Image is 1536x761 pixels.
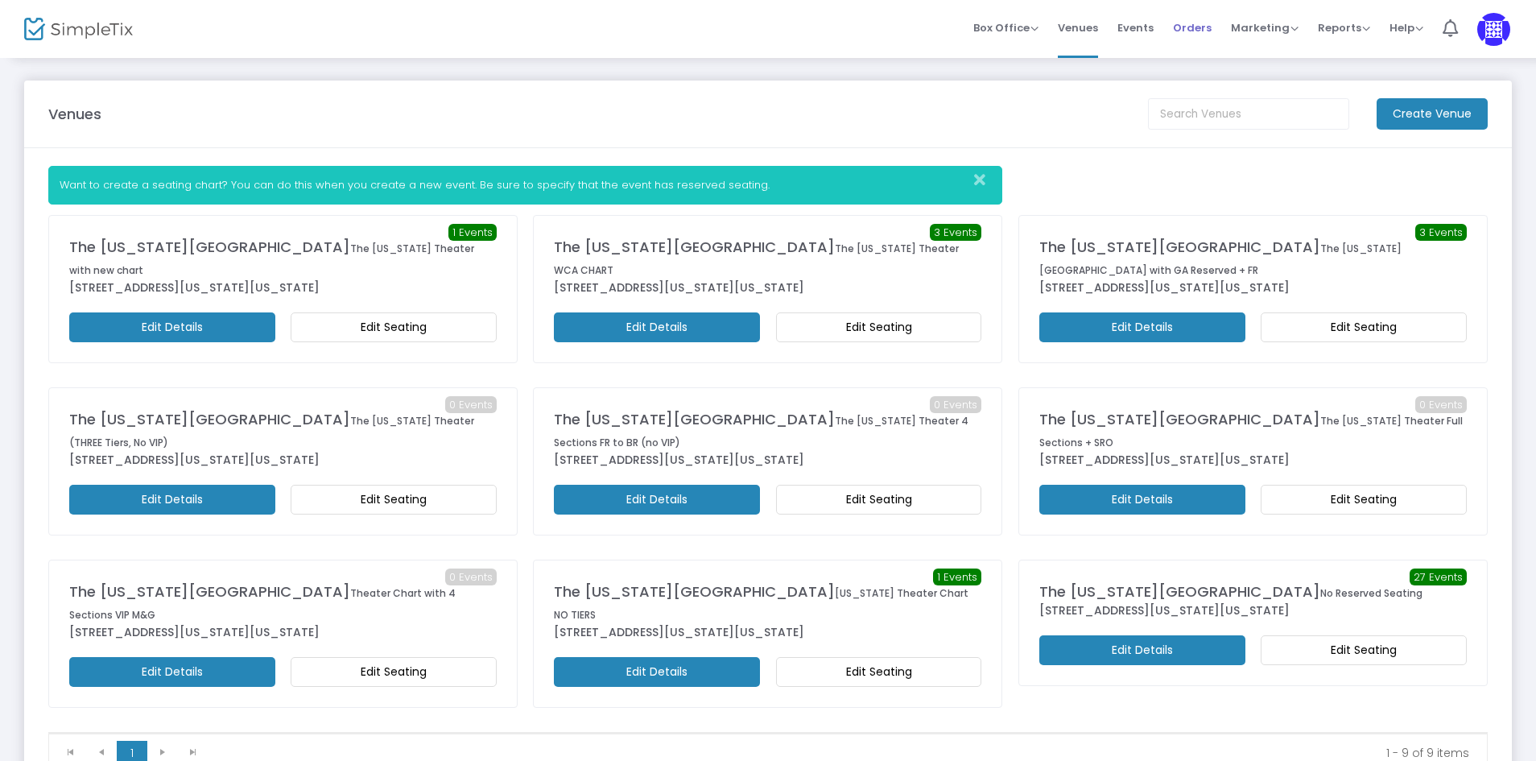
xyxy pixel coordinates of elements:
[69,624,497,641] div: [STREET_ADDRESS][US_STATE][US_STATE]
[291,312,497,342] m-button: Edit Seating
[69,485,275,515] m-button: Edit Details
[1410,569,1467,586] span: 27 Events
[69,408,497,452] div: The [US_STATE][GEOGRAPHIC_DATA]
[69,657,275,687] m-button: Edit Details
[1377,98,1488,130] m-button: Create Venue
[969,167,1001,193] button: Close
[448,224,497,242] span: 1 Events
[49,733,1487,734] div: Data table
[291,485,497,515] m-button: Edit Seating
[554,312,760,342] m-button: Edit Details
[933,569,981,586] span: 1 Events
[930,396,981,414] span: 0 Events
[1173,7,1212,48] span: Orders
[69,586,456,622] span: Theater Chart with 4 Sections VIP M&G
[554,279,981,296] div: [STREET_ADDRESS][US_STATE][US_STATE]
[291,657,497,687] m-button: Edit Seating
[1261,635,1467,665] m-button: Edit Seating
[1389,20,1423,35] span: Help
[69,242,474,277] span: The [US_STATE] Theater with new chart
[776,657,982,687] m-button: Edit Seating
[1231,20,1299,35] span: Marketing
[69,581,497,624] div: The [US_STATE][GEOGRAPHIC_DATA]
[69,414,474,449] span: The [US_STATE] Theater (THREE Tiers, No VIP)
[1039,602,1467,619] div: [STREET_ADDRESS][US_STATE][US_STATE]
[220,745,1469,761] kendo-pager-info: 1 - 9 of 9 items
[554,414,968,449] span: The [US_STATE] Theater 4 Sections FR to BR (no VIP)
[973,20,1038,35] span: Box Office
[930,224,981,242] span: 3 Events
[1039,312,1245,342] m-button: Edit Details
[1261,312,1467,342] m-button: Edit Seating
[1039,408,1467,452] div: The [US_STATE][GEOGRAPHIC_DATA]
[1039,635,1245,665] m-button: Edit Details
[554,657,760,687] m-button: Edit Details
[1039,581,1467,602] div: The [US_STATE][GEOGRAPHIC_DATA]
[554,586,968,622] span: [US_STATE] Theater Chart NO TIERS
[1039,485,1245,515] m-button: Edit Details
[69,279,497,296] div: [STREET_ADDRESS][US_STATE][US_STATE]
[554,485,760,515] m-button: Edit Details
[1415,396,1467,414] span: 0 Events
[554,408,981,452] div: The [US_STATE][GEOGRAPHIC_DATA]
[1058,7,1098,48] span: Venues
[1039,242,1402,277] span: The [US_STATE][GEOGRAPHIC_DATA] with GA Reserved + FR
[554,452,981,469] div: [STREET_ADDRESS][US_STATE][US_STATE]
[1320,586,1422,600] span: No Reserved Seating
[1039,236,1467,279] div: The [US_STATE][GEOGRAPHIC_DATA]
[554,581,981,624] div: The [US_STATE][GEOGRAPHIC_DATA]
[1039,452,1467,469] div: [STREET_ADDRESS][US_STATE][US_STATE]
[554,242,959,277] span: The [US_STATE] Theater WCA CHART
[1318,20,1370,35] span: Reports
[776,485,982,515] m-button: Edit Seating
[554,624,981,641] div: [STREET_ADDRESS][US_STATE][US_STATE]
[1039,414,1463,449] span: The [US_STATE] Theater Full Sections + SRO
[1415,224,1467,242] span: 3 Events
[1039,279,1467,296] div: [STREET_ADDRESS][US_STATE][US_STATE]
[554,236,981,279] div: The [US_STATE][GEOGRAPHIC_DATA]
[48,166,1002,205] div: Want to create a seating chart? You can do this when you create a new event. Be sure to specify t...
[445,569,497,586] span: 0 Events
[1148,98,1349,130] input: Search Venues
[1117,7,1154,48] span: Events
[48,103,101,125] m-panel-title: Venues
[69,236,497,279] div: The [US_STATE][GEOGRAPHIC_DATA]
[1261,485,1467,515] m-button: Edit Seating
[69,312,275,342] m-button: Edit Details
[776,312,982,342] m-button: Edit Seating
[445,396,497,414] span: 0 Events
[69,452,497,469] div: [STREET_ADDRESS][US_STATE][US_STATE]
